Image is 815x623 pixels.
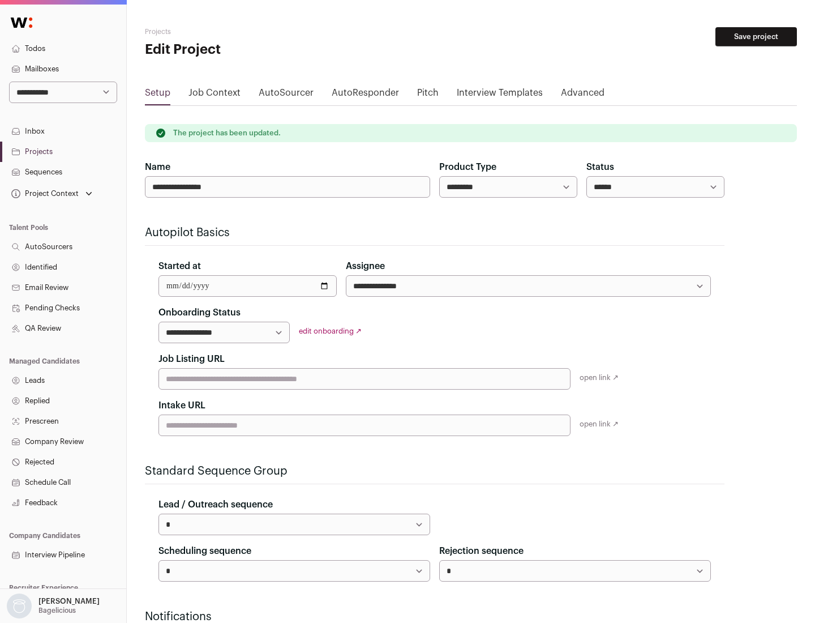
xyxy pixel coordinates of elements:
label: Status [586,160,614,174]
img: Wellfound [5,11,38,34]
h2: Standard Sequence Group [145,463,724,479]
a: edit onboarding ↗ [299,327,362,335]
p: [PERSON_NAME] [38,597,100,606]
h2: Projects [145,27,362,36]
a: Job Context [188,86,241,104]
label: Scheduling sequence [158,544,251,558]
a: AutoResponder [332,86,399,104]
label: Rejection sequence [439,544,524,558]
h2: Autopilot Basics [145,225,724,241]
label: Started at [158,259,201,273]
div: Project Context [9,189,79,198]
label: Assignee [346,259,385,273]
a: AutoSourcer [259,86,314,104]
img: nopic.png [7,594,32,618]
label: Lead / Outreach sequence [158,498,273,511]
button: Open dropdown [5,594,102,618]
label: Onboarding Status [158,306,241,319]
a: Setup [145,86,170,104]
a: Pitch [417,86,439,104]
p: The project has been updated. [173,129,281,138]
a: Advanced [561,86,604,104]
label: Name [145,160,170,174]
label: Intake URL [158,399,205,412]
label: Product Type [439,160,496,174]
h1: Edit Project [145,41,362,59]
p: Bagelicious [38,606,76,615]
label: Job Listing URL [158,352,225,366]
a: Interview Templates [457,86,543,104]
button: Save project [715,27,797,46]
button: Open dropdown [9,186,95,202]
